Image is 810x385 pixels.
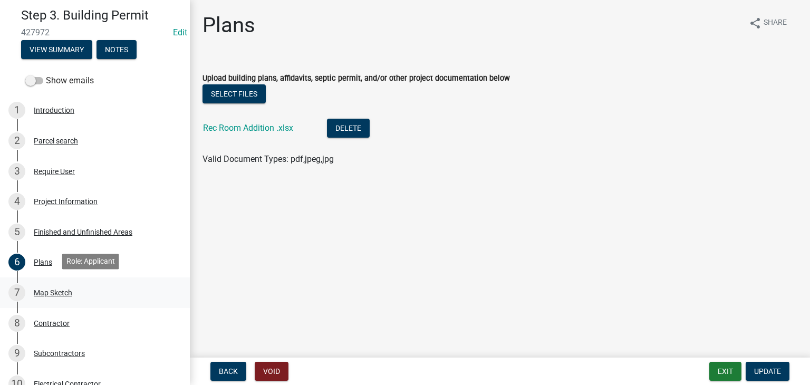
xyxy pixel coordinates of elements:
div: Finished and Unfinished Areas [34,228,132,236]
a: Rec Room Addition .xlsx [203,123,293,133]
wm-modal-confirm: Summary [21,46,92,54]
h1: Plans [202,13,255,38]
div: 8 [8,315,25,332]
button: View Summary [21,40,92,59]
div: Map Sketch [34,289,72,296]
div: 7 [8,284,25,301]
span: Valid Document Types: pdf,jpeg,jpg [202,154,334,164]
h4: Step 3. Building Permit [21,8,181,23]
span: Back [219,367,238,376]
div: 6 [8,254,25,271]
div: Introduction [34,107,74,114]
span: 427972 [21,27,169,37]
div: 2 [8,132,25,149]
wm-modal-confirm: Delete Document [327,124,370,134]
i: share [749,17,761,30]
a: Edit [173,27,187,37]
label: Upload building plans, affidavits, septic permit, and/or other project documentation below [202,75,510,82]
div: 5 [8,224,25,240]
button: Void [255,362,288,381]
label: Show emails [25,74,94,87]
wm-modal-confirm: Edit Application Number [173,27,187,37]
wm-modal-confirm: Notes [97,46,137,54]
span: Update [754,367,781,376]
button: Exit [709,362,741,381]
div: 9 [8,345,25,362]
button: Select files [202,84,266,103]
div: Require User [34,168,75,175]
div: Parcel search [34,137,78,145]
div: Contractor [34,320,70,327]
button: Back [210,362,246,381]
button: Notes [97,40,137,59]
div: 3 [8,163,25,180]
div: Plans [34,258,52,266]
div: Project Information [34,198,98,205]
button: shareShare [740,13,795,33]
div: Subcontractors [34,350,85,357]
button: Delete [327,119,370,138]
div: Role: Applicant [62,254,119,269]
button: Update [746,362,789,381]
div: 4 [8,193,25,210]
span: Share [764,17,787,30]
div: 1 [8,102,25,119]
